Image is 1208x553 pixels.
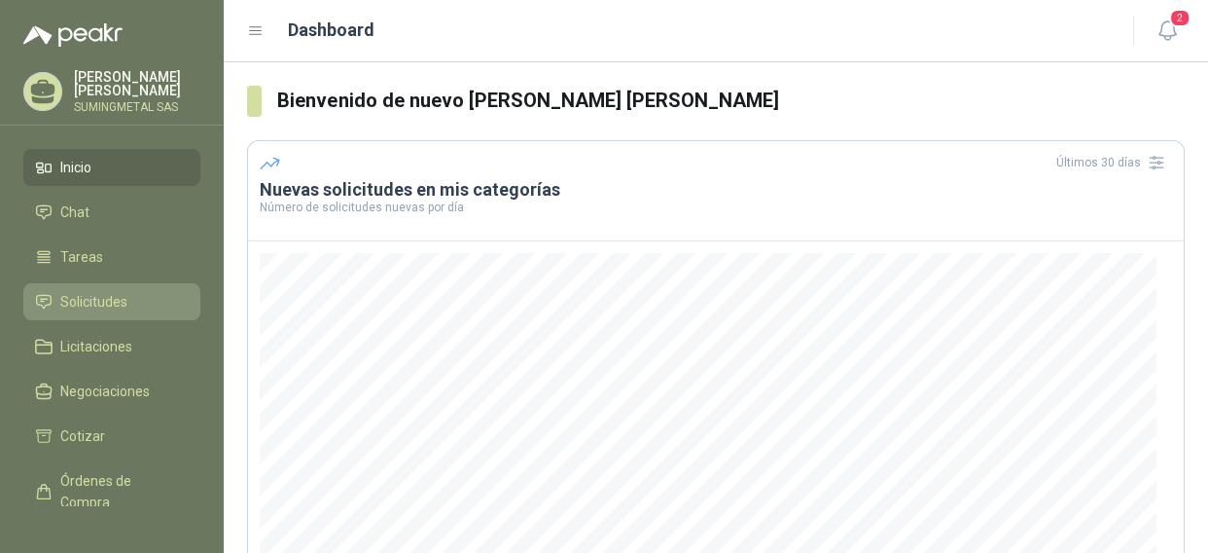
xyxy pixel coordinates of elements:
[23,194,200,231] a: Chat
[1150,14,1185,49] button: 2
[23,239,200,276] a: Tareas
[288,17,374,44] h1: Dashboard
[60,246,103,268] span: Tareas
[1169,9,1190,27] span: 2
[60,202,89,223] span: Chat
[74,70,200,97] p: [PERSON_NAME] [PERSON_NAME]
[60,157,91,178] span: Inicio
[60,425,105,447] span: Cotizar
[23,23,123,47] img: Logo peakr
[23,149,200,186] a: Inicio
[23,373,200,410] a: Negociaciones
[23,283,200,320] a: Solicitudes
[60,470,182,513] span: Órdenes de Compra
[277,86,1185,116] h3: Bienvenido de nuevo [PERSON_NAME] [PERSON_NAME]
[60,336,132,357] span: Licitaciones
[60,291,127,313] span: Solicitudes
[23,418,200,455] a: Cotizar
[1056,147,1172,178] div: Últimos 30 días
[260,178,1172,202] h3: Nuevas solicitudes en mis categorías
[260,202,1172,213] p: Número de solicitudes nuevas por día
[60,381,150,402] span: Negociaciones
[74,101,200,113] p: SUMINGMETAL SAS
[23,328,200,365] a: Licitaciones
[23,462,200,521] a: Órdenes de Compra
